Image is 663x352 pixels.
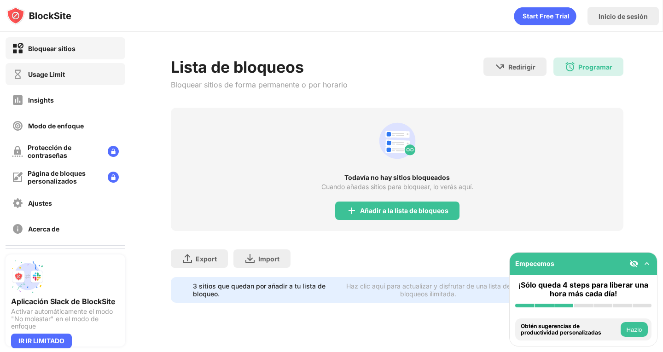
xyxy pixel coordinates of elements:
[514,7,576,25] div: animation
[108,172,119,183] img: lock-menu.svg
[28,169,100,185] div: Página de bloques personalizados
[12,172,23,183] img: customize-block-page-off.svg
[28,96,54,104] div: Insights
[12,120,23,132] img: focus-off.svg
[515,260,554,267] div: Empecemos
[629,259,639,268] img: eye-not-visible.svg
[11,334,72,348] div: IR IR LIMITADO
[11,308,120,330] div: Activar automáticamente el modo "No molestar" en el modo de enfoque
[360,207,448,214] div: Añadir a la lista de bloqueos
[28,199,52,207] div: Ajustes
[28,122,84,130] div: Modo de enfoque
[28,144,100,159] div: Protección de contraseñas
[321,183,473,190] div: Cuando añadas sitios para bloquear, lo verás aquí.
[334,282,522,298] div: Haz clic aquí para actualizar y disfrutar de una lista de bloqueos ilimitada.
[12,94,23,106] img: insights-off.svg
[12,146,23,157] img: password-protection-off.svg
[508,63,535,71] div: Redirigir
[12,43,23,54] img: block-on.svg
[515,281,651,298] div: ¡Sólo queda 4 steps para liberar una hora más cada día!
[28,45,76,52] div: Bloquear sitios
[171,80,348,89] div: Bloquear sitios de forma permanente o por horario
[642,259,651,268] img: omni-setup-toggle.svg
[599,12,648,20] div: Inicio de sesión
[108,146,119,157] img: lock-menu.svg
[621,322,648,337] button: Hazlo
[28,70,65,78] div: Usage Limit
[258,255,279,263] div: Import
[11,297,120,306] div: Aplicación Slack de BlockSite
[28,225,59,233] div: Acerca de
[11,260,44,293] img: push-slack.svg
[12,69,23,80] img: time-usage-off.svg
[375,119,419,163] div: animation
[171,58,348,76] div: Lista de bloqueos
[196,255,217,263] div: Export
[171,174,623,181] div: Todavía no hay sitios bloqueados
[521,323,618,336] div: Obtén sugerencias de productividad personalizadas
[12,223,23,235] img: about-off.svg
[578,63,612,71] div: Programar
[193,282,329,298] div: 3 sitios que quedan por añadir a tu lista de bloqueo.
[6,6,71,25] img: logo-blocksite.svg
[12,197,23,209] img: settings-off.svg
